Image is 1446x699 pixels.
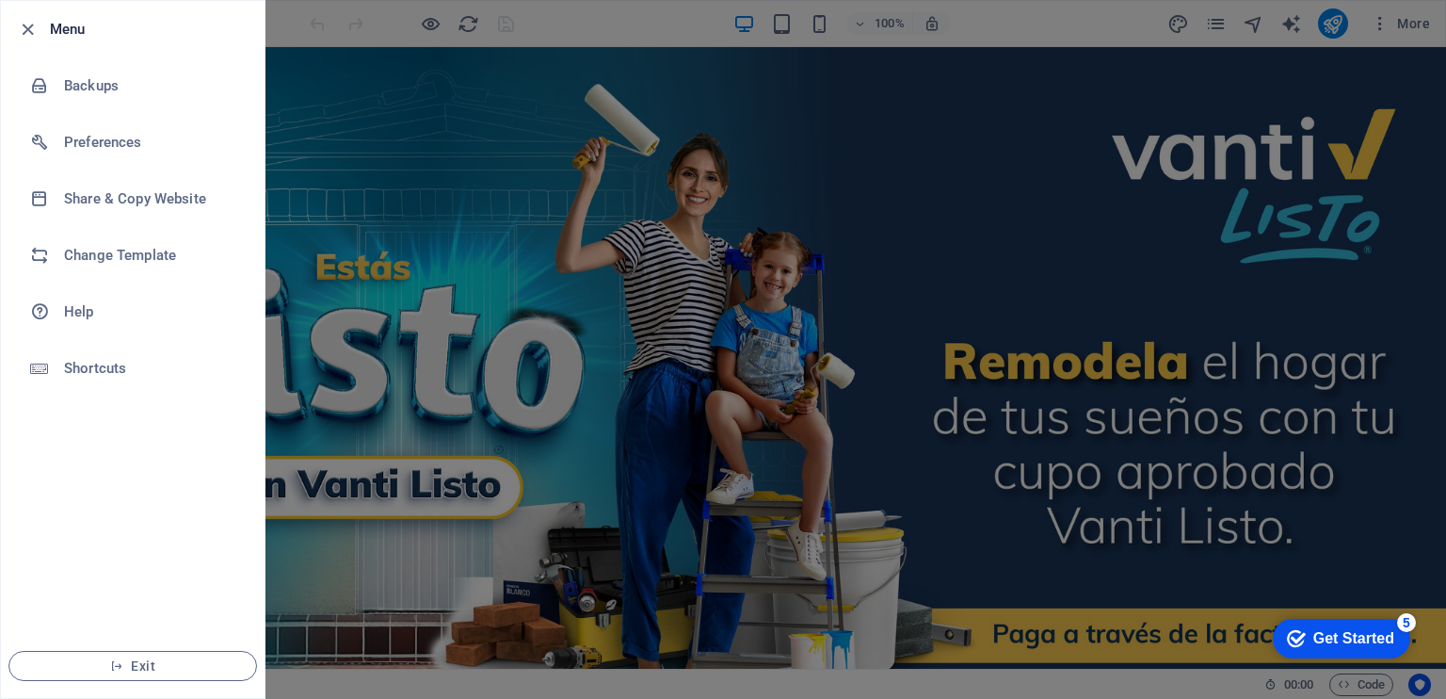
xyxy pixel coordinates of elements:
[64,74,238,97] h6: Backups
[64,187,238,210] h6: Share & Copy Website
[64,244,238,267] h6: Change Template
[139,4,158,23] div: 5
[56,21,137,38] div: Get Started
[15,9,153,49] div: Get Started 5 items remaining, 0% complete
[43,580,55,592] button: 1
[43,603,55,614] button: 2
[64,357,238,380] h6: Shortcuts
[50,18,249,41] h6: Menu
[64,301,238,323] h6: Help
[64,131,238,154] h6: Preferences
[24,658,241,674] span: Exit
[8,651,257,681] button: Exit
[1,284,265,340] a: Help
